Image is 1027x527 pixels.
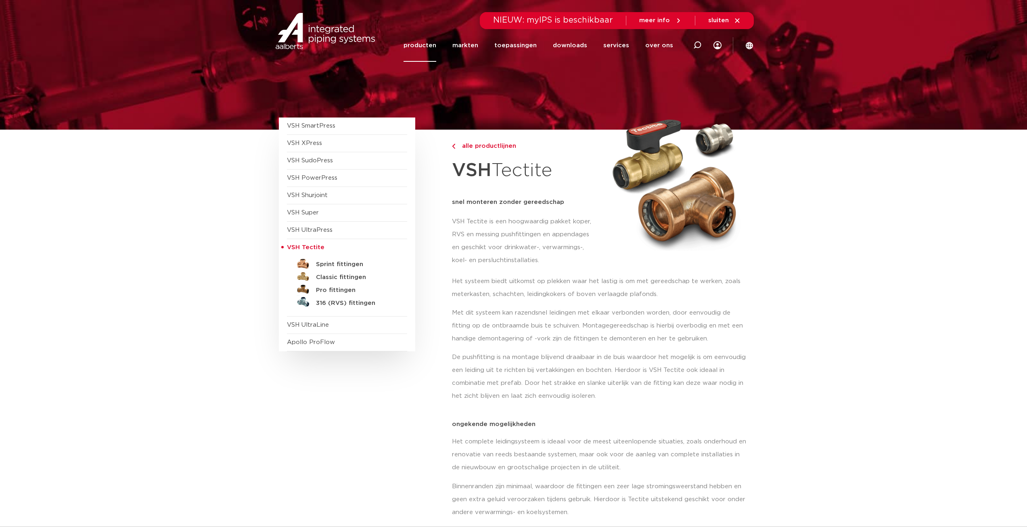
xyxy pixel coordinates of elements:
a: Apollo ProFlow [287,339,335,345]
a: Pro fittingen [287,282,407,295]
a: meer info [639,17,682,24]
a: VSH UltraLine [287,322,329,328]
strong: snel monteren zonder gereedschap [452,199,564,205]
p: De pushfitting is na montage blijvend draaibaar in de buis waardoor het mogelijk is om eenvoudig ... [452,351,749,403]
a: VSH PowerPress [287,175,337,181]
a: 316 (RVS) fittingen [287,295,407,308]
a: VSH SudoPress [287,157,333,164]
a: Classic fittingen [287,269,407,282]
a: services [603,29,629,62]
span: sluiten [708,17,729,23]
a: VSH Shurjoint [287,192,328,198]
p: Met dit systeem kan razendsnel leidingen met elkaar verbonden worden, door eenvoudig de fitting o... [452,307,749,345]
a: producten [404,29,436,62]
strong: VSH [452,161,492,180]
a: VSH UltraPress [287,227,333,233]
a: markten [452,29,478,62]
a: downloads [553,29,587,62]
p: Binnenranden zijn minimaal, waardoor de fittingen een zeer lage stromingsweerstand hebben en geen... [452,480,749,519]
a: VSH Super [287,210,319,216]
span: alle productlijnen [457,143,516,149]
p: Het systeem biedt uitkomst op plekken waar het lastig is om met gereedschap te werken, zoals mete... [452,275,749,301]
h5: Sprint fittingen [316,261,396,268]
p: ongekende mogelijkheden [452,421,749,427]
h5: 316 (RVS) fittingen [316,300,396,307]
span: VSH Tectite [287,244,324,250]
span: meer info [639,17,670,23]
a: sluiten [708,17,741,24]
a: VSH SmartPress [287,123,335,129]
a: alle productlijnen [452,141,598,151]
a: toepassingen [494,29,537,62]
a: VSH XPress [287,140,322,146]
h1: Tectite [452,155,598,186]
img: chevron-right.svg [452,144,455,149]
a: Sprint fittingen [287,256,407,269]
p: VSH Tectite is een hoogwaardig pakket koper, RVS en messing pushfittingen en appendages en geschi... [452,215,598,267]
div: my IPS [713,29,722,62]
h5: Pro fittingen [316,287,396,294]
nav: Menu [404,29,673,62]
a: over ons [645,29,673,62]
span: NIEUW: myIPS is beschikbaar [493,16,613,24]
p: Het complete leidingsysteem is ideaal voor de meest uiteenlopende situaties, zoals onderhoud en r... [452,435,749,474]
h5: Classic fittingen [316,274,396,281]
